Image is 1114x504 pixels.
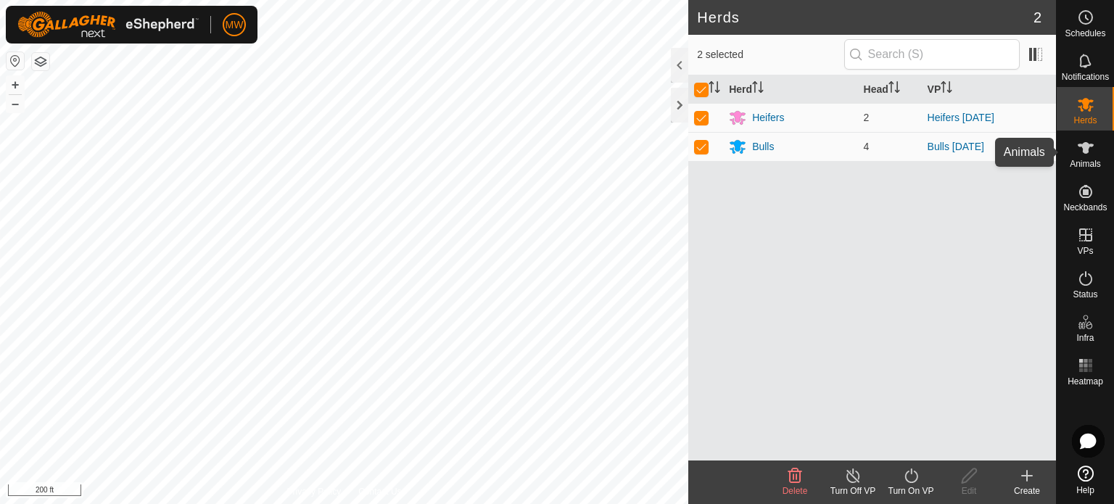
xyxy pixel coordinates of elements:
[864,141,870,152] span: 4
[723,75,857,104] th: Herd
[7,76,24,94] button: +
[7,52,24,70] button: Reset Map
[858,75,922,104] th: Head
[928,112,994,123] a: Heifers [DATE]
[783,486,808,496] span: Delete
[1068,377,1103,386] span: Heatmap
[1070,160,1101,168] span: Animals
[864,112,870,123] span: 2
[1063,203,1107,212] span: Neckbands
[1065,29,1105,38] span: Schedules
[752,110,784,125] div: Heifers
[1076,334,1094,342] span: Infra
[697,9,1033,26] h2: Herds
[998,484,1056,497] div: Create
[226,17,244,33] span: MW
[888,83,900,95] p-sorticon: Activate to sort
[1073,116,1097,125] span: Herds
[844,39,1020,70] input: Search (S)
[1033,7,1041,28] span: 2
[1077,247,1093,255] span: VPs
[752,83,764,95] p-sorticon: Activate to sort
[752,139,774,154] div: Bulls
[882,484,940,497] div: Turn On VP
[709,83,720,95] p-sorticon: Activate to sort
[287,485,342,498] a: Privacy Policy
[32,53,49,70] button: Map Layers
[1057,460,1114,500] a: Help
[697,47,843,62] span: 2 selected
[17,12,199,38] img: Gallagher Logo
[941,83,952,95] p-sorticon: Activate to sort
[940,484,998,497] div: Edit
[922,75,1056,104] th: VP
[928,141,984,152] a: Bulls [DATE]
[1062,73,1109,81] span: Notifications
[1073,290,1097,299] span: Status
[824,484,882,497] div: Turn Off VP
[7,95,24,112] button: –
[1076,486,1094,495] span: Help
[358,485,401,498] a: Contact Us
